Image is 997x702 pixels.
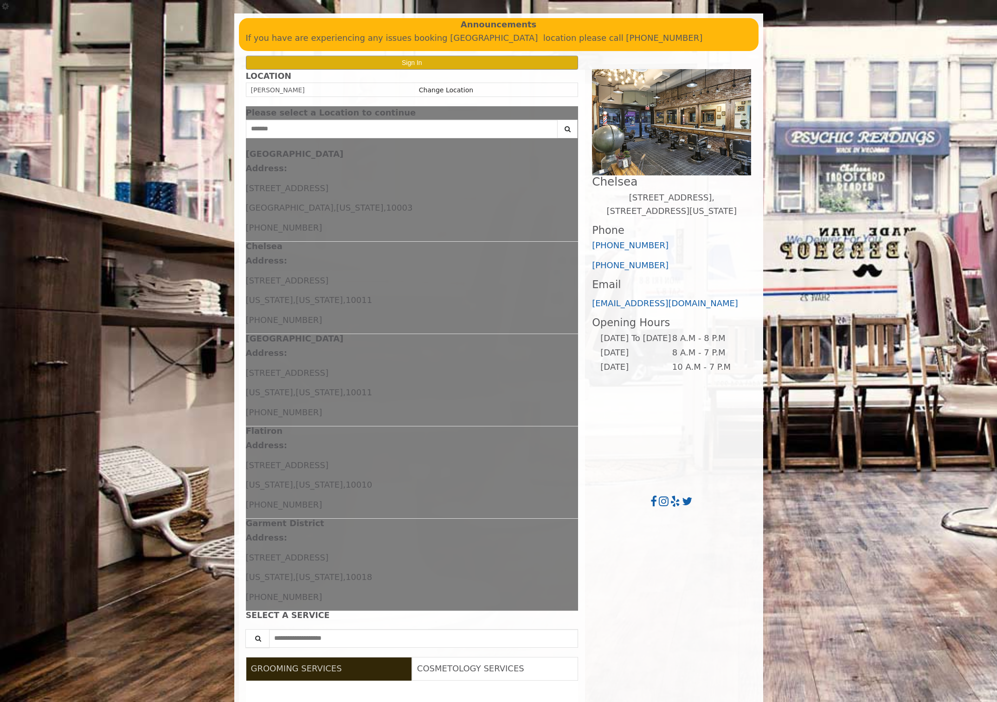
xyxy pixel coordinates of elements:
b: Address: [246,256,287,265]
a: Change Location [419,86,473,94]
p: If you have are experiencing any issues booking [GEOGRAPHIC_DATA] location please call [PHONE_NUM... [246,32,752,45]
span: [US_STATE] [246,387,293,397]
span: [STREET_ADDRESS] [246,553,328,562]
h2: Chelsea [592,175,751,188]
span: GROOMING SERVICES [251,663,342,673]
span: , [343,480,346,489]
b: Flatiron [246,426,283,436]
span: [STREET_ADDRESS] [246,276,328,285]
td: 8 A.M - 8 P.M [672,331,744,346]
span: [GEOGRAPHIC_DATA] [246,203,334,213]
span: , [343,295,346,305]
span: [US_STATE] [246,295,293,305]
span: 10003 [386,203,412,213]
span: , [343,572,346,582]
h3: Opening Hours [592,317,751,328]
span: 10011 [346,295,372,305]
span: 10010 [346,480,372,489]
span: Please select a Location to continue [246,108,416,117]
p: [STREET_ADDRESS],[STREET_ADDRESS][US_STATE] [592,191,751,218]
span: , [334,203,336,213]
b: Address: [246,348,287,358]
span: 10011 [346,387,372,397]
button: Service Search [245,629,270,648]
span: [US_STATE] [246,480,293,489]
td: [DATE] To [DATE] [600,331,671,346]
span: [STREET_ADDRESS] [246,368,328,378]
input: Search Center [246,120,558,138]
button: Sign In [246,56,579,69]
span: [PHONE_NUMBER] [246,223,322,232]
span: , [383,203,386,213]
span: [US_STATE] [336,203,383,213]
b: Address: [246,163,287,173]
span: [PERSON_NAME] [251,86,305,94]
span: [PHONE_NUMBER] [246,315,322,325]
span: [US_STATE] [296,480,343,489]
span: [PHONE_NUMBER] [246,500,322,509]
span: , [293,480,296,489]
b: Garment District [246,518,324,528]
span: , [293,572,296,582]
h3: Phone [592,225,751,236]
b: [GEOGRAPHIC_DATA] [246,334,344,343]
td: [DATE] [600,360,671,374]
b: Announcements [461,18,537,32]
b: Chelsea [246,241,283,251]
b: [GEOGRAPHIC_DATA] [246,149,344,159]
span: [US_STATE] [246,572,293,582]
span: COSMETOLOGY SERVICES [417,663,524,673]
div: SELECT A SERVICE [246,611,579,620]
span: [STREET_ADDRESS] [246,183,328,193]
a: [EMAIL_ADDRESS][DOMAIN_NAME] [592,298,738,308]
span: [PHONE_NUMBER] [246,407,322,417]
b: Address: [246,533,287,542]
a: [PHONE_NUMBER] [592,260,669,270]
span: [US_STATE] [296,295,343,305]
span: , [293,295,296,305]
span: [PHONE_NUMBER] [246,592,322,602]
td: 10 A.M - 7 P.M [672,360,744,374]
i: Search button [562,126,573,132]
td: 8 A.M - 7 P.M [672,346,744,360]
b: Address: [246,440,287,450]
span: , [343,387,346,397]
a: [PHONE_NUMBER] [592,240,669,250]
span: [US_STATE] [296,572,343,582]
span: [US_STATE] [296,387,343,397]
span: , [293,387,296,397]
span: [STREET_ADDRESS] [246,460,328,470]
td: [DATE] [600,346,671,360]
b: LOCATION [246,71,291,81]
div: Center Select [246,120,579,143]
button: close dialog [564,110,578,116]
span: 10018 [346,572,372,582]
h3: Email [592,279,751,290]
